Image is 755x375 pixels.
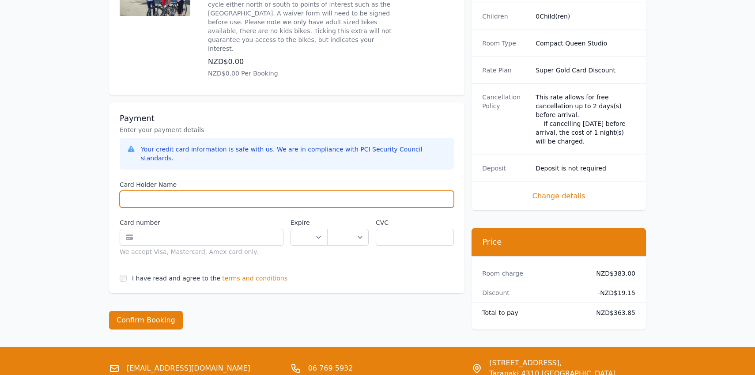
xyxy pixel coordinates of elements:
div: Your credit card information is safe with us. We are in compliance with PCI Security Council stan... [141,145,447,163]
p: NZD$0.00 Per Booking [208,69,398,78]
button: Confirm Booking [109,311,183,330]
a: 06 769 5932 [308,363,353,374]
dt: Room Type [482,39,528,48]
dt: Discount [482,288,582,297]
div: This rate allows for free cancellation up to 2 days(s) before arrival. If cancelling [DATE] befor... [536,93,635,146]
p: Enter your payment details [120,125,454,134]
dt: Deposit [482,164,528,173]
dt: Total to pay [482,308,582,317]
span: Change details [482,191,635,201]
dd: - NZD$19.15 [589,288,635,297]
dd: Compact Queen Studio [536,39,635,48]
span: terms and conditions [222,274,287,283]
dt: Cancellation Policy [482,93,528,146]
dt: Children [482,12,528,21]
label: Expire [291,218,327,227]
div: We accept Visa, Mastercard, Amex card only. [120,247,283,256]
dt: Rate Plan [482,66,528,75]
dt: Room charge [482,269,582,278]
dd: Super Gold Card Discount [536,66,635,75]
dd: NZD$363.85 [589,308,635,317]
dd: Deposit is not required [536,164,635,173]
label: Card Holder Name [120,180,454,189]
label: . [327,218,369,227]
dd: NZD$383.00 [589,269,635,278]
label: Card number [120,218,283,227]
label: I have read and agree to the [132,275,220,282]
p: NZD$0.00 [208,57,398,67]
h3: Payment [120,113,454,124]
a: [EMAIL_ADDRESS][DOMAIN_NAME] [127,363,250,374]
h3: Price [482,237,635,247]
span: [STREET_ADDRESS], [489,358,615,368]
label: CVC [376,218,454,227]
dd: 0 Child(ren) [536,12,635,21]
